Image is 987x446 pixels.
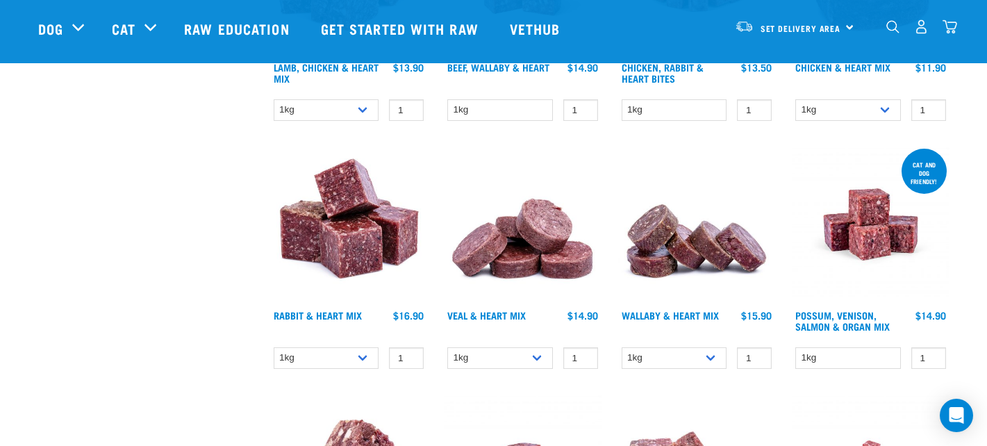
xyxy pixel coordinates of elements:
img: home-icon-1@2x.png [886,20,899,33]
img: 1093 Wallaby Heart Medallions 01 [618,146,776,304]
img: Possum Venison Salmon Organ 1626 [792,146,949,304]
input: 1 [563,99,598,121]
input: 1 [911,347,946,369]
div: Open Intercom Messenger [940,399,973,432]
input: 1 [737,347,772,369]
a: Chicken, Rabbit & Heart Bites [622,65,704,81]
div: $16.90 [393,310,424,321]
div: $14.90 [567,310,598,321]
img: 1152 Veal Heart Medallions 01 [444,146,602,304]
input: 1 [737,99,772,121]
img: van-moving.png [735,20,754,33]
a: Cat [112,18,135,39]
input: 1 [911,99,946,121]
img: home-icon@2x.png [943,19,957,34]
a: Lamb, Chicken & Heart Mix [274,65,379,81]
a: Chicken & Heart Mix [795,65,890,69]
div: $15.90 [741,310,772,321]
div: $11.90 [915,62,946,73]
div: $13.50 [741,62,772,73]
div: $13.90 [393,62,424,73]
a: Possum, Venison, Salmon & Organ Mix [795,313,890,329]
div: cat and dog friendly! [902,154,947,192]
div: $14.90 [567,62,598,73]
span: Set Delivery Area [761,26,841,31]
input: 1 [389,347,424,369]
div: $14.90 [915,310,946,321]
img: user.png [914,19,929,34]
input: 1 [563,347,598,369]
a: Veal & Heart Mix [447,313,526,317]
a: Get started with Raw [307,1,496,56]
a: Dog [38,18,63,39]
a: Rabbit & Heart Mix [274,313,362,317]
a: Wallaby & Heart Mix [622,313,719,317]
a: Vethub [496,1,578,56]
input: 1 [389,99,424,121]
a: Raw Education [170,1,306,56]
img: 1087 Rabbit Heart Cubes 01 [270,146,428,304]
a: Beef, Wallaby & Heart [447,65,549,69]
